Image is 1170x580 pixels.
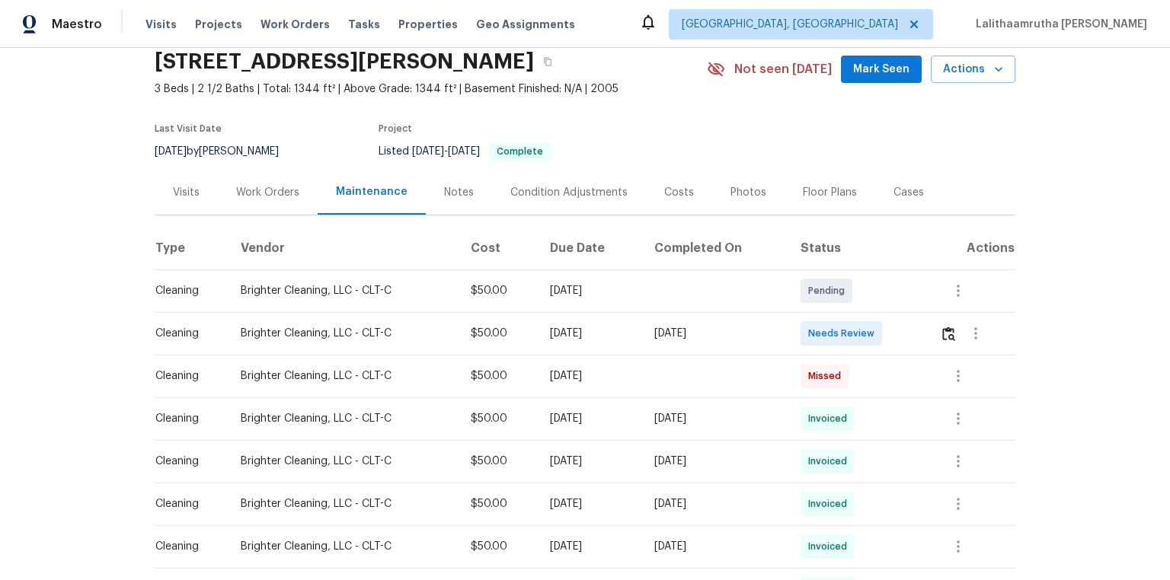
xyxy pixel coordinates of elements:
[241,368,446,384] div: Brighter Cleaning, LLC - CLT-C
[550,326,629,341] div: [DATE]
[448,146,480,157] span: [DATE]
[788,227,927,269] th: Status
[808,411,853,426] span: Invoiced
[550,454,629,469] div: [DATE]
[808,368,847,384] span: Missed
[682,17,898,32] span: [GEOGRAPHIC_DATA], [GEOGRAPHIC_DATA]
[155,326,216,341] div: Cleaning
[155,496,216,511] div: Cleaning
[229,227,459,269] th: Vendor
[155,411,216,426] div: Cleaning
[155,54,534,69] h2: [STREET_ADDRESS][PERSON_NAME]
[459,227,539,269] th: Cost
[173,185,200,200] div: Visits
[943,60,1003,79] span: Actions
[155,454,216,469] div: Cleaning
[348,19,380,30] span: Tasks
[808,283,851,298] span: Pending
[471,539,526,554] div: $50.00
[155,368,216,384] div: Cleaning
[155,124,222,133] span: Last Visit Date
[241,283,446,298] div: Brighter Cleaning, LLC - CLT-C
[412,146,444,157] span: [DATE]
[155,146,187,157] span: [DATE]
[510,185,628,200] div: Condition Adjustments
[241,496,446,511] div: Brighter Cleaning, LLC - CLT-C
[145,17,177,32] span: Visits
[550,496,629,511] div: [DATE]
[379,146,551,157] span: Listed
[241,326,446,341] div: Brighter Cleaning, LLC - CLT-C
[550,368,629,384] div: [DATE]
[808,539,853,554] span: Invoiced
[931,56,1015,84] button: Actions
[261,17,330,32] span: Work Orders
[471,283,526,298] div: $50.00
[471,411,526,426] div: $50.00
[241,454,446,469] div: Brighter Cleaning, LLC - CLT-C
[730,185,766,200] div: Photos
[853,60,909,79] span: Mark Seen
[734,62,832,77] span: Not seen [DATE]
[471,454,526,469] div: $50.00
[379,124,412,133] span: Project
[654,326,777,341] div: [DATE]
[538,227,641,269] th: Due Date
[155,227,229,269] th: Type
[444,185,474,200] div: Notes
[654,496,777,511] div: [DATE]
[398,17,458,32] span: Properties
[52,17,102,32] span: Maestro
[155,81,707,97] span: 3 Beds | 2 1/2 Baths | Total: 1344 ft² | Above Grade: 1344 ft² | Basement Finished: N/A | 2005
[808,454,853,469] span: Invoiced
[664,185,694,200] div: Costs
[155,142,297,161] div: by [PERSON_NAME]
[534,48,561,75] button: Copy Address
[241,411,446,426] div: Brighter Cleaning, LLC - CLT-C
[654,411,777,426] div: [DATE]
[970,17,1147,32] span: Lalithaamrutha [PERSON_NAME]
[471,368,526,384] div: $50.00
[942,327,955,341] img: Review Icon
[841,56,922,84] button: Mark Seen
[654,454,777,469] div: [DATE]
[654,539,777,554] div: [DATE]
[236,185,299,200] div: Work Orders
[471,326,526,341] div: $50.00
[412,146,480,157] span: -
[476,17,575,32] span: Geo Assignments
[155,539,216,554] div: Cleaning
[471,496,526,511] div: $50.00
[808,326,881,341] span: Needs Review
[155,283,216,298] div: Cleaning
[808,496,853,511] span: Invoiced
[550,411,629,426] div: [DATE]
[550,539,629,554] div: [DATE]
[195,17,242,32] span: Projects
[928,227,1015,269] th: Actions
[241,539,446,554] div: Brighter Cleaning, LLC - CLT-C
[940,315,957,352] button: Review Icon
[642,227,789,269] th: Completed On
[803,185,857,200] div: Floor Plans
[550,283,629,298] div: [DATE]
[491,147,549,156] span: Complete
[893,185,924,200] div: Cases
[336,184,408,199] div: Maintenance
